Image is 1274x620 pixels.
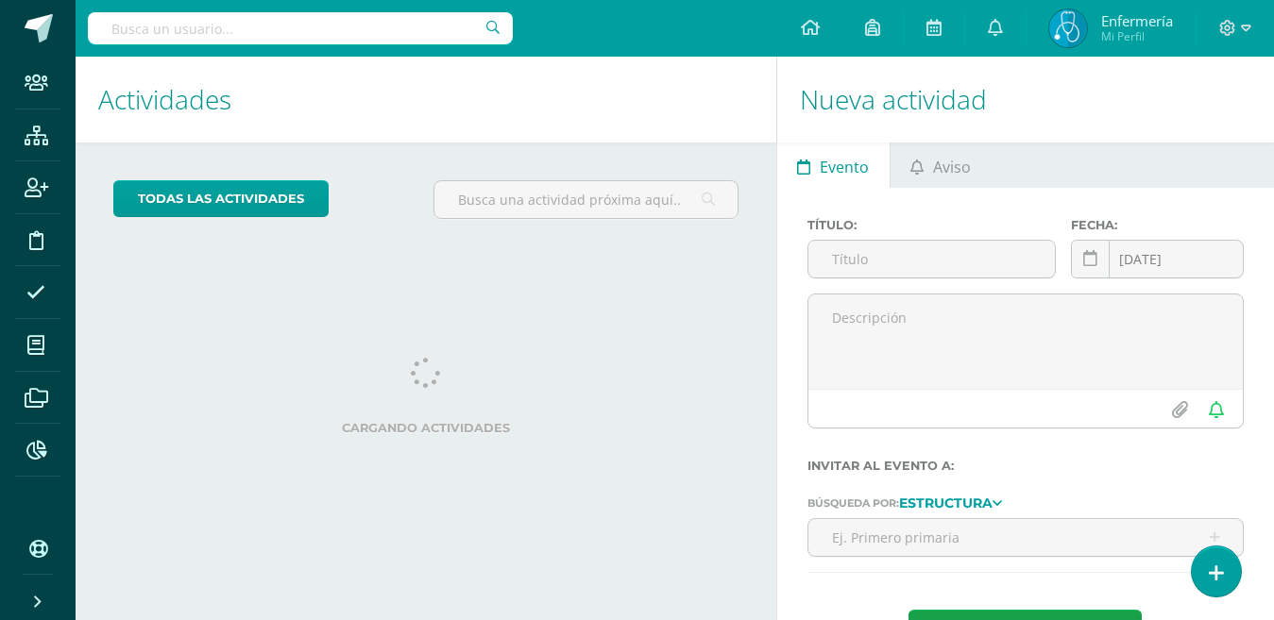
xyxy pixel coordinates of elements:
h1: Nueva actividad [800,57,1251,142]
label: Invitar al evento a: [807,459,1244,473]
span: Aviso [933,144,971,190]
span: Búsqueda por: [807,496,899,510]
label: Fecha: [1071,218,1244,232]
h1: Actividades [98,57,754,142]
input: Fecha de entrega [1072,241,1243,277]
input: Título [808,241,1055,277]
input: Ej. Primero primaria [808,519,1243,556]
input: Busca una actividad próxima aquí... [434,181,738,218]
strong: Estructura [899,494,993,511]
img: aa4f30ea005d28cfb9f9341ec9462115.png [1049,9,1087,47]
a: todas las Actividades [113,180,329,217]
span: Evento [820,144,869,190]
a: Estructura [899,495,1002,509]
span: Enfermería [1101,11,1173,30]
a: Evento [777,142,890,188]
label: Cargando actividades [113,421,739,435]
span: Mi Perfil [1101,28,1173,44]
a: Aviso [891,142,992,188]
label: Título: [807,218,1056,232]
input: Busca un usuario... [88,12,513,44]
